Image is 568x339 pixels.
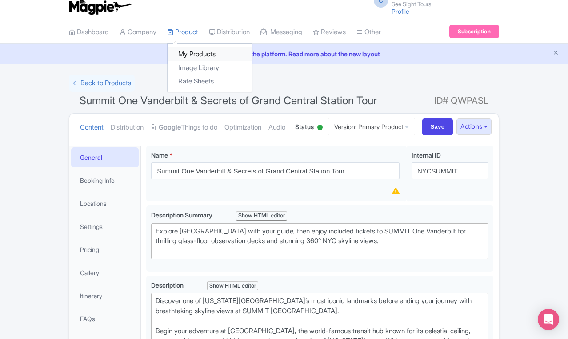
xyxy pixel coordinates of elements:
button: Actions [456,118,492,135]
a: Distribution [209,20,250,44]
a: Audio [268,114,285,142]
input: Save [422,118,453,135]
span: Name [151,151,168,159]
a: Dashboard [69,20,109,44]
a: Distribution [111,114,144,142]
div: Explore [GEOGRAPHIC_DATA] with your guide, then enjoy included tickets to SUMMIT One Vanderbilt f... [156,226,484,256]
small: See Sight Tours [392,1,499,7]
a: Booking Info [71,170,139,190]
a: General [71,147,139,167]
a: Settings [71,217,139,237]
span: Description Summary [151,211,214,219]
span: Description [151,281,185,289]
a: My Products [168,47,252,61]
button: Close announcement [552,48,559,59]
a: ← Back to Products [69,75,135,92]
a: Rate Sheets [168,75,252,88]
a: Itinerary [71,286,139,306]
a: Locations [71,193,139,213]
div: Show HTML editor [207,281,258,291]
a: Reviews [313,20,346,44]
a: Image Library [168,61,252,75]
a: Gallery [71,263,139,283]
a: Product [167,20,198,44]
a: Version: Primary Product [328,118,415,135]
a: Content [80,114,104,142]
span: Internal ID [412,151,441,159]
a: Company [120,20,156,44]
a: Messaging [260,20,302,44]
a: Subscription [449,25,499,38]
a: Other [356,20,381,44]
a: Pricing [71,240,139,260]
div: Show HTML editor [236,211,287,221]
a: GoogleThings to do [151,114,217,142]
div: Active [316,121,324,135]
span: Summit One Vanderbilt & Secrets of Grand Central Station Tour [80,94,377,107]
a: We made some updates to the platform. Read more about the new layout [5,49,563,59]
strong: Google [159,122,181,133]
a: Optimization [224,114,261,142]
a: Profile [392,8,409,15]
span: Status [295,122,314,131]
a: FAQs [71,309,139,329]
div: Open Intercom Messenger [538,309,559,330]
span: ID# QWPASL [434,92,488,110]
